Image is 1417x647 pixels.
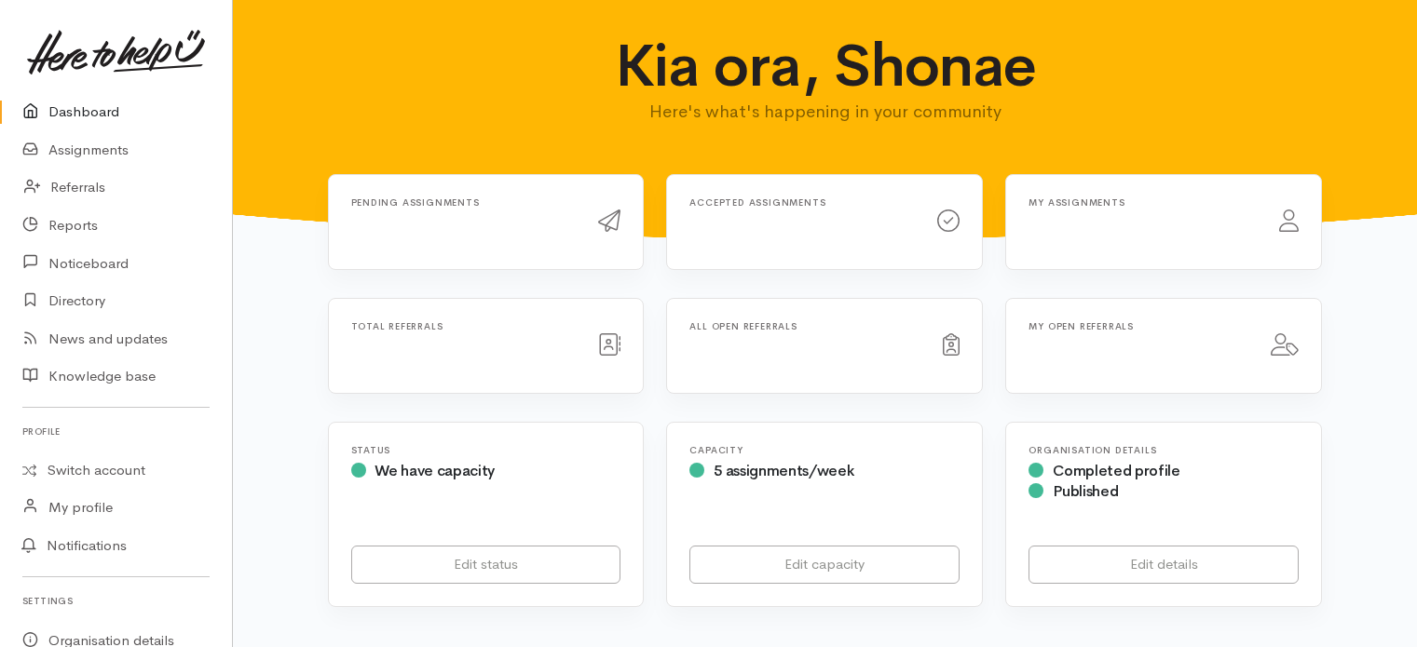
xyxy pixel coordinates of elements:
h6: Profile [22,419,210,444]
span: Published [1053,481,1118,501]
h6: Organisation Details [1029,445,1299,455]
a: Edit details [1029,546,1299,584]
p: Here's what's happening in your community [552,99,1099,125]
span: Completed profile [1053,461,1180,480]
h6: All open referrals [689,321,920,331]
h6: Capacity [689,445,960,455]
h6: Settings [22,588,210,613]
span: 5 assignments/week [714,461,853,480]
h6: Status [351,445,621,455]
h1: Kia ora, Shonae [552,34,1099,99]
h6: Accepted assignments [689,197,915,208]
span: We have capacity [375,461,495,480]
h6: My assignments [1029,197,1257,208]
h6: Pending assignments [351,197,577,208]
h6: My open referrals [1029,321,1248,331]
a: Edit capacity [689,546,960,584]
a: Edit status [351,546,621,584]
h6: Total referrals [351,321,577,331]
